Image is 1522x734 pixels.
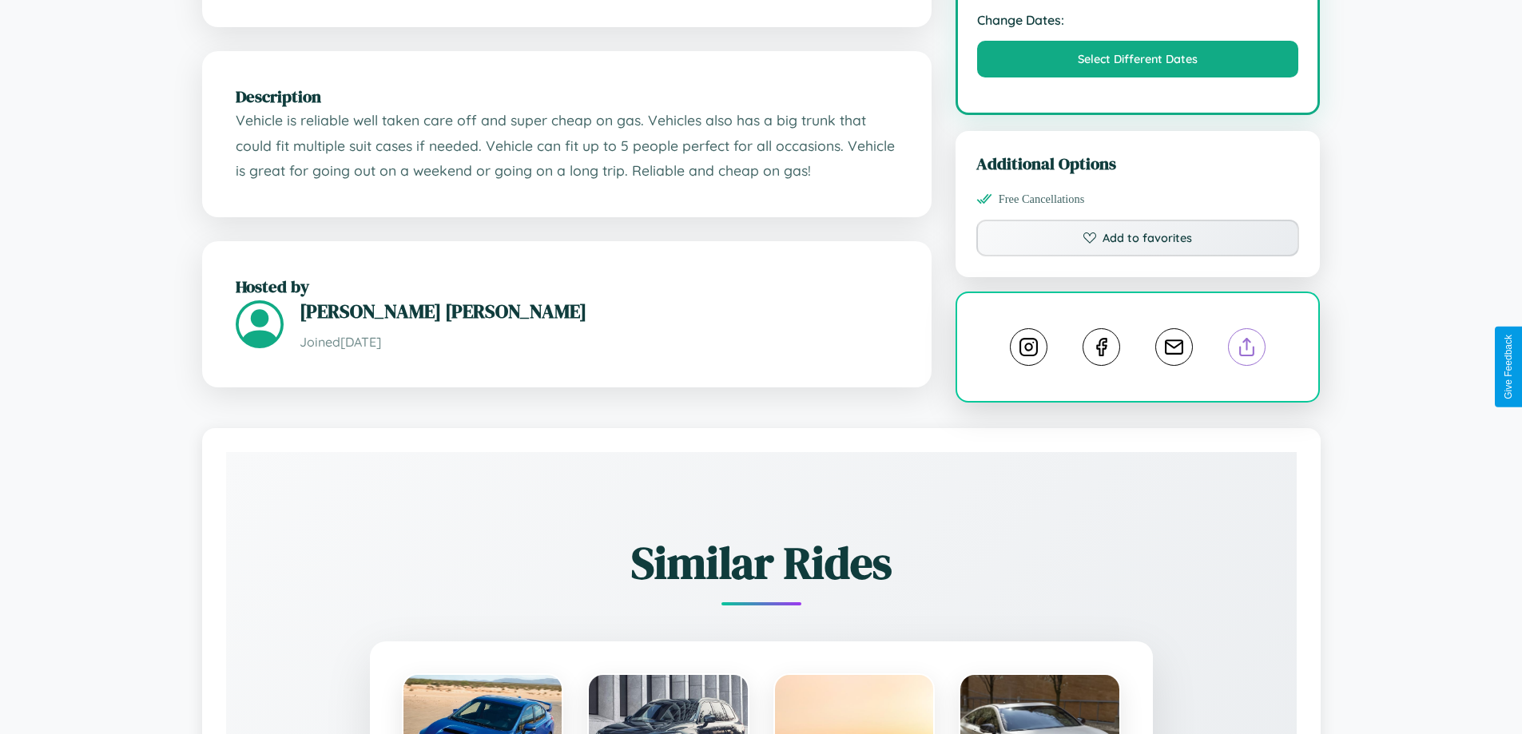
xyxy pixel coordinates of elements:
button: Select Different Dates [977,41,1299,77]
p: Vehicle is reliable well taken care off and super cheap on gas. Vehicles also has a big trunk tha... [236,108,898,184]
h2: Similar Rides [282,532,1241,593]
h2: Description [236,85,898,108]
span: Free Cancellations [999,192,1085,206]
h3: Additional Options [976,152,1300,175]
div: Give Feedback [1503,335,1514,399]
button: Add to favorites [976,220,1300,256]
p: Joined [DATE] [300,331,898,354]
h3: [PERSON_NAME] [PERSON_NAME] [300,298,898,324]
strong: Change Dates: [977,12,1299,28]
h2: Hosted by [236,275,898,298]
